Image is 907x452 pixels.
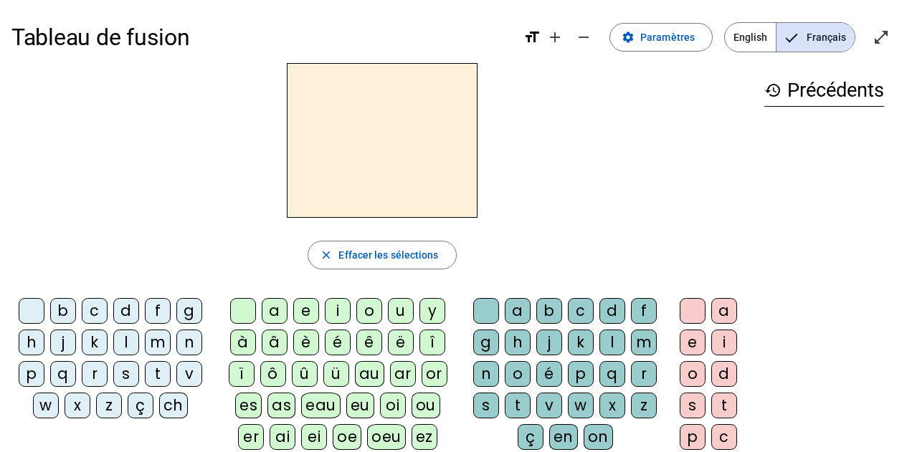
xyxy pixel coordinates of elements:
[777,23,855,52] span: Français
[333,424,361,450] div: oe
[159,393,188,418] div: ch
[680,361,706,387] div: o
[145,298,171,324] div: f
[293,298,319,324] div: e
[680,330,706,355] div: e
[145,361,171,387] div: t
[356,330,382,355] div: ê
[270,424,295,450] div: ai
[419,330,445,355] div: î
[33,393,59,418] div: w
[711,424,737,450] div: c
[680,424,706,450] div: p
[325,298,351,324] div: i
[388,330,414,355] div: ë
[65,393,90,418] div: x
[320,249,333,261] mat-icon: close
[631,298,657,324] div: f
[128,393,153,418] div: ç
[609,23,713,52] button: Paramètres
[419,298,445,324] div: y
[367,424,406,450] div: oeu
[176,298,202,324] div: g
[523,29,541,46] mat-icon: format_size
[584,424,613,450] div: on
[569,23,598,52] button: Diminuer la taille de la police
[599,298,625,324] div: d
[176,330,202,355] div: n
[622,31,635,44] mat-icon: settings
[50,361,76,387] div: q
[599,330,625,355] div: l
[518,424,543,450] div: ç
[356,298,382,324] div: o
[308,241,456,269] button: Effacer les sélections
[536,330,562,355] div: j
[473,361,499,387] div: n
[764,82,782,99] mat-icon: history
[575,29,592,46] mat-icon: remove
[82,298,108,324] div: c
[346,393,374,418] div: eu
[380,393,406,418] div: oi
[631,330,657,355] div: m
[325,330,351,355] div: é
[640,29,695,46] span: Paramètres
[505,298,531,324] div: a
[50,298,76,324] div: b
[568,361,594,387] div: p
[867,23,896,52] button: Entrer en plein écran
[536,298,562,324] div: b
[546,29,564,46] mat-icon: add
[505,393,531,418] div: t
[505,361,531,387] div: o
[230,330,256,355] div: à
[229,361,255,387] div: ï
[549,424,578,450] div: en
[113,298,139,324] div: d
[145,330,171,355] div: m
[11,14,512,60] h1: Tableau de fusion
[711,298,737,324] div: a
[568,298,594,324] div: c
[631,393,657,418] div: z
[873,29,890,46] mat-icon: open_in_full
[473,330,499,355] div: g
[422,361,447,387] div: or
[262,330,288,355] div: â
[355,361,384,387] div: au
[96,393,122,418] div: z
[599,361,625,387] div: q
[536,393,562,418] div: v
[764,74,884,107] h3: Précédents
[338,246,438,264] span: Effacer les sélections
[412,393,440,418] div: ou
[725,23,776,52] span: English
[262,298,288,324] div: a
[301,424,327,450] div: ei
[82,330,108,355] div: k
[711,393,737,418] div: t
[473,393,499,418] div: s
[412,424,437,450] div: ez
[505,330,531,355] div: h
[388,298,414,324] div: u
[19,361,44,387] div: p
[390,361,416,387] div: ar
[631,361,657,387] div: r
[113,330,139,355] div: l
[176,361,202,387] div: v
[267,393,295,418] div: as
[235,393,262,418] div: es
[680,393,706,418] div: s
[293,330,319,355] div: è
[711,330,737,355] div: i
[260,361,286,387] div: ô
[19,330,44,355] div: h
[113,361,139,387] div: s
[541,23,569,52] button: Augmenter la taille de la police
[82,361,108,387] div: r
[568,393,594,418] div: w
[724,22,855,52] mat-button-toggle-group: Language selection
[301,393,341,418] div: eau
